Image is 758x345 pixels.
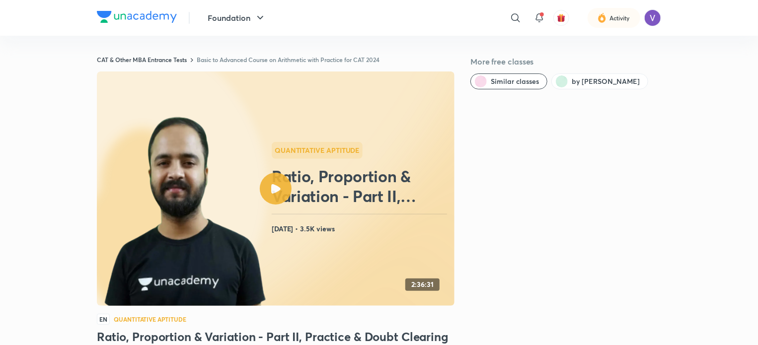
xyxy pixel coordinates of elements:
img: Vatsal Kanodia [644,9,661,26]
a: Company Logo [97,11,177,25]
h2: Ratio, Proportion & Variation - Part II, Practice & Doubt Clearing Session [272,166,451,206]
button: Foundation [202,8,272,28]
button: avatar [553,10,569,26]
span: EN [97,314,110,325]
h5: More free classes [470,56,661,68]
img: activity [598,12,606,24]
a: CAT & Other MBA Entrance Tests [97,56,187,64]
h4: [DATE] • 3.5K views [272,222,451,235]
img: Company Logo [97,11,177,23]
span: by Raman Tiwari [572,76,640,86]
button: Similar classes [470,73,547,89]
h4: 2:36:31 [411,280,434,289]
a: Basic to Advanced Course on Arithmetic with Practice for CAT 2024 [197,56,379,64]
span: Similar classes [491,76,539,86]
img: avatar [557,13,566,22]
button: by Raman Tiwari [551,73,648,89]
h4: Quantitative Aptitude [114,316,186,322]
